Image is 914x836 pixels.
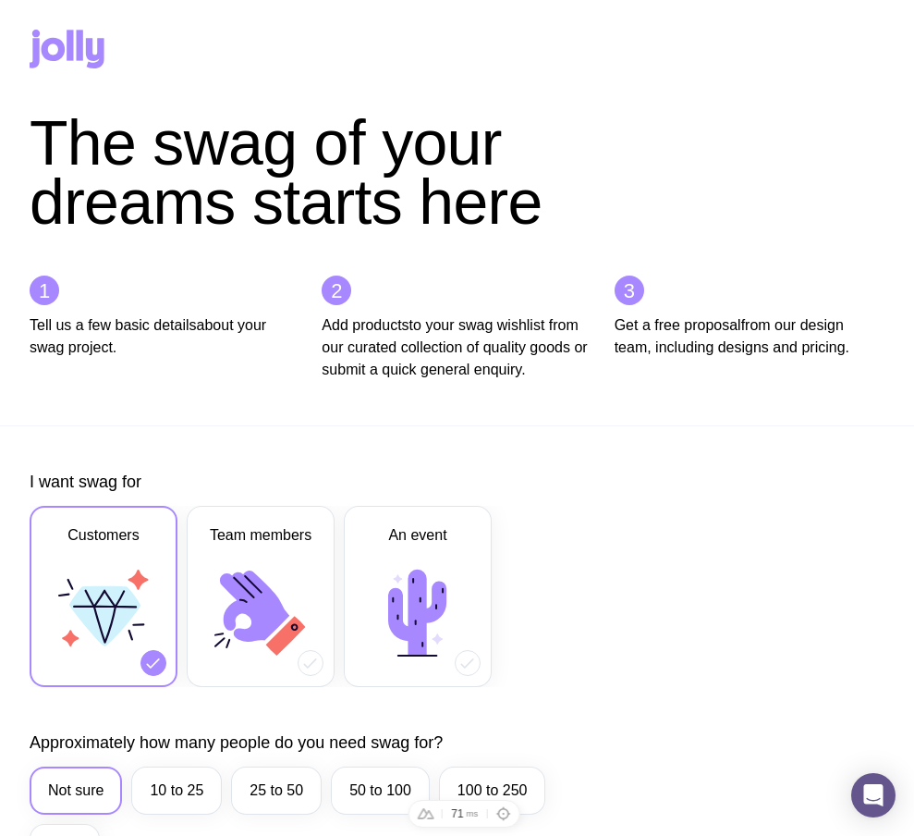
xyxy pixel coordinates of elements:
[30,731,443,754] label: Approximately how many people do you need swag for?
[30,767,122,815] label: Not sure
[131,767,222,815] label: 10 to 25
[210,524,311,547] span: Team members
[615,317,741,333] strong: Get a free proposal
[30,471,141,493] label: I want swag for
[30,317,197,333] strong: Tell us a few basic details
[67,524,139,547] span: Customers
[388,524,446,547] span: An event
[439,767,546,815] label: 100 to 250
[231,767,322,815] label: 25 to 50
[30,107,542,237] span: The swag of your dreams starts here
[331,767,430,815] label: 50 to 100
[322,317,408,333] strong: Add products
[615,314,884,359] p: from our design team, including designs and pricing.
[322,314,591,381] p: to your swag wishlist from our curated collection of quality goods or submit a quick general enqu...
[851,773,896,818] div: Open Intercom Messenger
[30,314,299,359] p: about your swag project.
